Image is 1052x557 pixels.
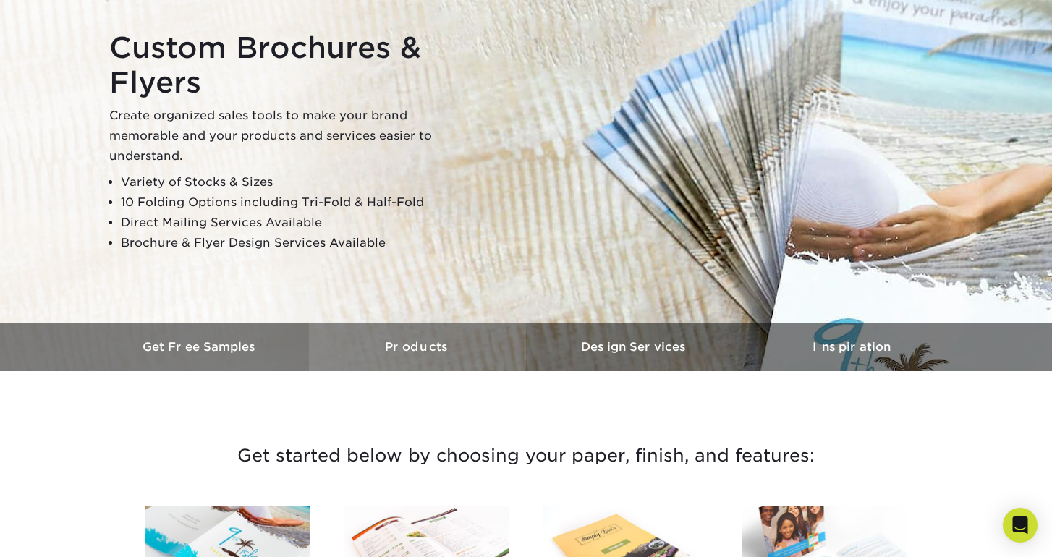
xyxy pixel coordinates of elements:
[526,323,743,371] a: Design Services
[743,340,960,354] h3: Inspiration
[109,30,471,100] h1: Custom Brochures & Flyers
[121,172,471,192] li: Variety of Stocks & Sizes
[309,340,526,354] h3: Products
[121,213,471,233] li: Direct Mailing Services Available
[743,323,960,371] a: Inspiration
[92,340,309,354] h3: Get Free Samples
[109,106,471,166] p: Create organized sales tools to make your brand memorable and your products and services easier t...
[121,233,471,253] li: Brochure & Flyer Design Services Available
[526,340,743,354] h3: Design Services
[103,423,949,488] h3: Get started below by choosing your paper, finish, and features:
[92,323,309,371] a: Get Free Samples
[1003,508,1038,543] div: Open Intercom Messenger
[121,192,471,213] li: 10 Folding Options including Tri-Fold & Half-Fold
[309,323,526,371] a: Products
